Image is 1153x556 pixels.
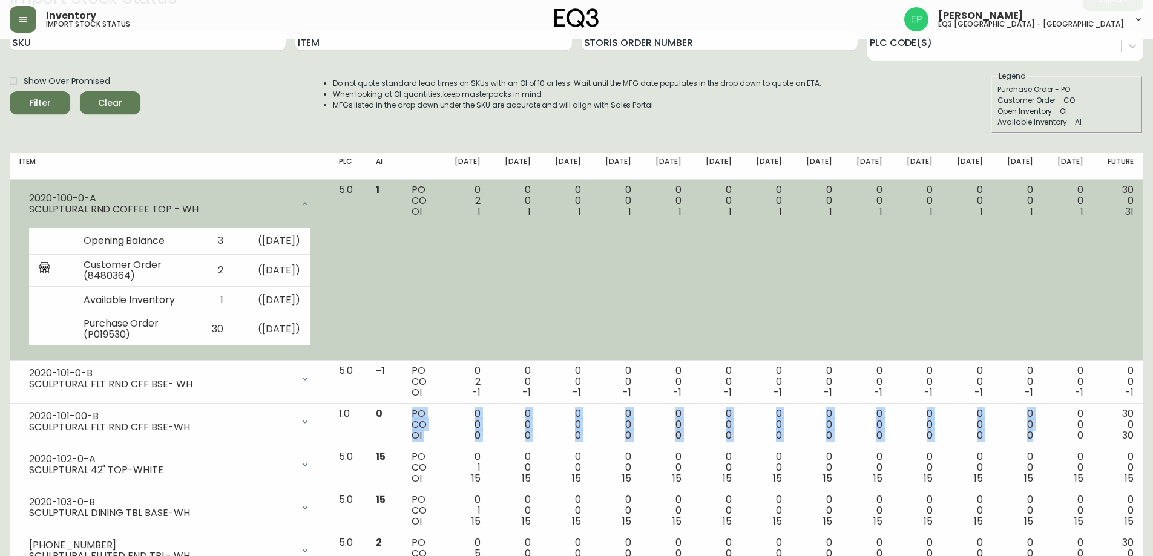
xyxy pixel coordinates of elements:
span: -1 [924,385,933,399]
div: 0 0 [1053,365,1083,398]
div: 0 0 [1002,451,1033,484]
td: 5.0 [329,180,366,361]
span: 15 [1024,514,1033,528]
div: 2020-100-0-A [29,193,293,204]
div: 0 0 [550,451,581,484]
span: 1 [1080,204,1083,218]
span: 2 [376,535,382,549]
span: 15 [1074,514,1083,528]
td: Purchase Order (P019530) [74,313,195,345]
div: PO CO [412,408,430,441]
span: 0 [776,428,782,442]
div: 0 0 [550,185,581,217]
div: 0 1 [450,494,481,527]
div: 0 0 [801,185,832,217]
span: 0 [876,428,882,442]
div: 0 0 [1053,494,1083,527]
span: -1 [522,385,531,399]
div: 0 0 [751,451,782,484]
th: [DATE] [691,153,741,180]
div: 0 0 [952,494,983,527]
td: 5.0 [329,361,366,404]
div: 0 0 [1103,365,1134,398]
span: 0 [525,428,531,442]
span: -1 [573,385,581,399]
div: 2020-103-0-BSCULPTURAL DINING TBL BASE-WH [19,494,320,521]
span: 15 [672,471,682,485]
span: 15 [622,514,631,528]
div: 0 0 [1002,494,1033,527]
td: ( [DATE] ) [233,228,310,255]
span: 15 [622,471,631,485]
div: 2020-101-00-B [29,411,293,422]
span: 15 [572,514,581,528]
div: 0 0 [751,365,782,398]
span: 15 [1074,471,1083,485]
th: [DATE] [1043,153,1093,180]
td: 5.0 [329,489,366,532]
div: Open Inventory - OI [997,106,1135,117]
div: 0 0 [550,365,581,398]
div: 0 0 [500,494,531,527]
div: 0 0 [1103,451,1134,484]
span: 31 [1125,204,1134,218]
th: Future [1093,153,1143,180]
th: [DATE] [641,153,691,180]
span: 1 [729,204,732,218]
div: 2020-101-00-BSCULPTURAL FLT RND CFF BSE-WH [19,408,320,435]
div: SCULPTURAL FLT RND CFF BSE- WH [29,379,293,390]
div: 0 0 [450,408,481,441]
div: 0 0 [751,494,782,527]
span: 1 [376,183,379,197]
th: [DATE] [892,153,942,180]
span: Clear [90,96,131,111]
img: retail_report.svg [39,262,50,276]
span: 1 [829,204,832,218]
span: -1 [1125,385,1134,399]
div: 0 0 [902,494,933,527]
span: 15 [873,514,882,528]
span: 15 [672,514,682,528]
span: 0 [1027,428,1033,442]
div: 0 0 [1053,185,1083,217]
span: 0 [575,428,581,442]
div: SCULPTURAL RND COFFEE TOP - WH [29,204,293,215]
span: 0 [927,428,933,442]
div: 0 0 [801,451,832,484]
span: 15 [873,471,882,485]
div: 0 1 [450,451,481,484]
span: 15 [924,514,933,528]
span: 15 [522,471,531,485]
span: 15 [471,514,481,528]
span: 1 [779,204,782,218]
span: 0 [625,428,631,442]
div: 0 0 [550,494,581,527]
div: Purchase Order - PO [997,84,1135,95]
td: ( [DATE] ) [233,287,310,313]
span: 15 [1125,471,1134,485]
div: 0 0 [651,451,682,484]
span: 15 [1024,471,1033,485]
td: Available Inventory [74,287,195,313]
th: [DATE] [942,153,993,180]
h5: import stock status [46,21,130,28]
span: Inventory [46,11,96,21]
button: Filter [10,91,70,114]
th: [DATE] [490,153,540,180]
th: [DATE] [540,153,591,180]
span: 15 [723,471,732,485]
div: 0 0 [902,365,933,398]
div: 2020-102-0-A [29,454,293,465]
span: -1 [623,385,631,399]
li: Do not quote standard lead times on SKUs with an OI of 10 or less. Wait until the MFG date popula... [333,78,822,89]
div: 0 0 [801,365,832,398]
td: 30 [195,313,234,345]
div: 0 0 [902,451,933,484]
span: 1 [678,204,682,218]
span: 15 [572,471,581,485]
td: Customer Order (8480364) [74,255,195,287]
div: 0 0 [751,408,782,441]
div: 0 0 [701,408,732,441]
div: 30 0 [1103,185,1134,217]
span: -1 [673,385,682,399]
